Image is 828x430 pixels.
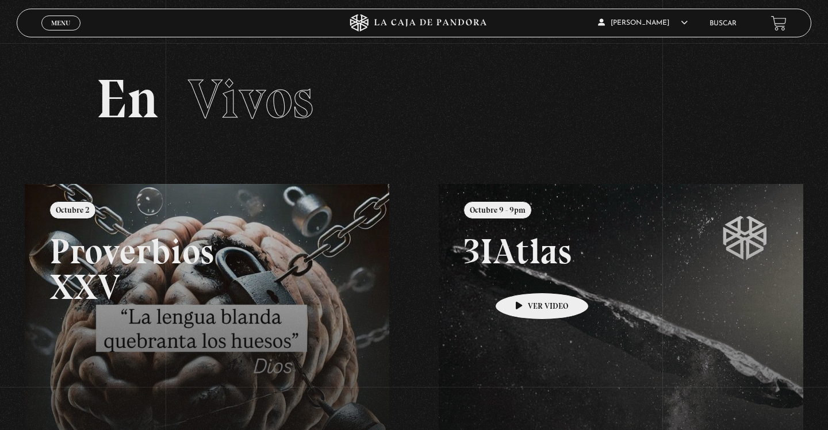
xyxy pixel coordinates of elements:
[188,66,313,132] span: Vivos
[51,20,70,26] span: Menu
[598,20,688,26] span: [PERSON_NAME]
[96,72,732,126] h2: En
[48,29,75,37] span: Cerrar
[771,15,787,30] a: View your shopping cart
[710,20,737,27] a: Buscar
